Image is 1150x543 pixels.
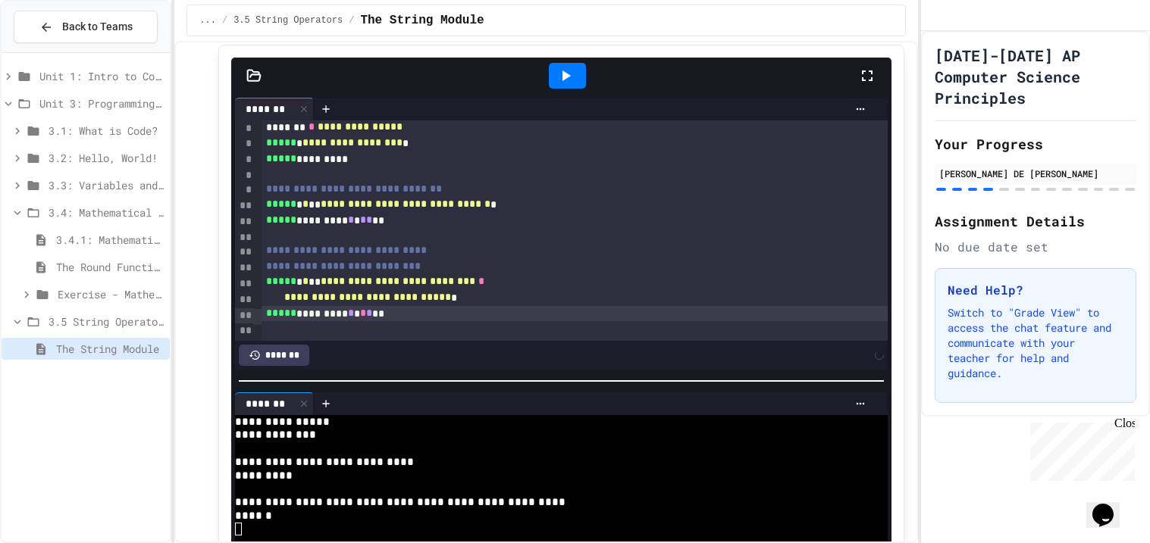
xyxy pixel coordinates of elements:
div: [PERSON_NAME] DE [PERSON_NAME] [939,167,1132,180]
span: 3.3: Variables and Data Types [49,177,164,193]
div: No due date set [935,238,1136,256]
span: ... [199,14,216,27]
span: 3.2: Hello, World! [49,150,164,166]
span: The Round Function [56,259,164,275]
span: 3.5 String Operators [233,14,343,27]
span: / [222,14,227,27]
span: / [349,14,354,27]
span: 3.5 String Operators [49,314,164,329]
h2: Assignment Details [935,211,1136,232]
span: The String Module [56,341,164,357]
span: Back to Teams [62,19,133,35]
h2: Your Progress [935,133,1136,154]
span: Unit 3: Programming with Python [39,95,164,111]
span: 3.1: What is Code? [49,123,164,139]
iframe: chat widget [1086,482,1135,528]
button: Back to Teams [14,11,158,43]
span: Unit 1: Intro to Computer Science [39,68,164,84]
h3: Need Help? [948,281,1123,299]
iframe: chat widget [1024,417,1135,481]
div: Chat with us now!Close [6,6,105,96]
span: The String Module [360,11,484,30]
span: 3.4.1: Mathematical Operators [56,232,164,248]
h1: [DATE]-[DATE] AP Computer Science Principles [935,45,1136,108]
span: 3.4: Mathematical Operators [49,204,164,220]
p: Switch to "Grade View" to access the chat feature and communicate with your teacher for help and ... [948,305,1123,381]
span: Exercise - Mathematical Operators [58,286,164,302]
